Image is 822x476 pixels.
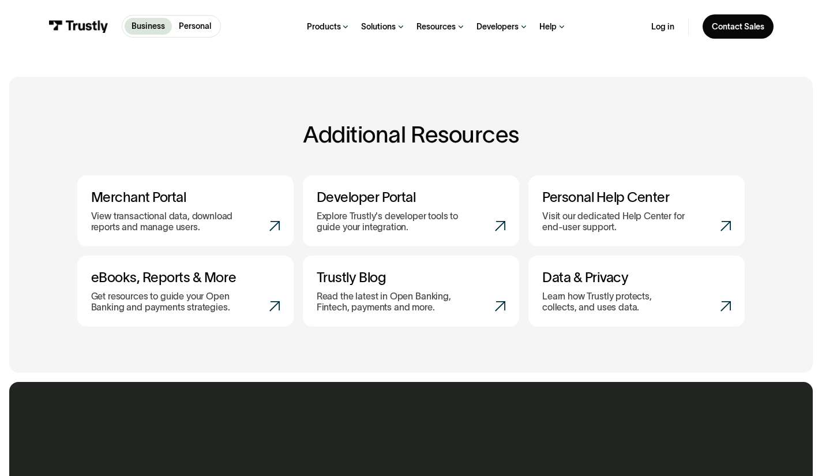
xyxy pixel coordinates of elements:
[476,21,519,32] div: Developers
[317,291,472,313] p: Read the latest in Open Banking, Fintech, payments and more.
[125,18,172,35] a: Business
[542,189,731,206] h3: Personal Help Center
[303,256,519,327] a: Trustly BlogRead the latest in Open Banking, Fintech, payments and more.
[77,122,745,148] h2: Additional Resources
[651,21,674,32] a: Log in
[361,21,396,32] div: Solutions
[307,21,341,32] div: Products
[77,256,294,327] a: eBooks, Reports & MoreGet resources to guide your Open Banking and payments strategies.
[172,18,218,35] a: Personal
[303,175,519,246] a: Developer PortalExplore Trustly's developer tools to guide your integration.
[542,269,731,286] h3: Data & Privacy
[416,21,456,32] div: Resources
[317,269,505,286] h3: Trustly Blog
[317,189,505,206] h3: Developer Portal
[712,21,764,32] div: Contact Sales
[91,269,280,286] h3: eBooks, Reports & More
[91,189,280,206] h3: Merchant Portal
[539,21,557,32] div: Help
[77,175,294,246] a: Merchant PortalView transactional data, download reports and manage users.
[179,20,211,32] p: Personal
[542,291,681,313] p: Learn how Trustly protects, collects, and uses data.
[91,291,247,313] p: Get resources to guide your Open Banking and payments strategies.
[317,211,472,233] p: Explore Trustly's developer tools to guide your integration.
[91,211,247,233] p: View transactional data, download reports and manage users.
[528,175,745,246] a: Personal Help CenterVisit our dedicated Help Center for end-user support.
[528,256,745,327] a: Data & PrivacyLearn how Trustly protects, collects, and uses data.
[542,211,698,233] p: Visit our dedicated Help Center for end-user support.
[48,20,108,33] img: Trustly Logo
[703,14,774,39] a: Contact Sales
[132,20,165,32] p: Business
